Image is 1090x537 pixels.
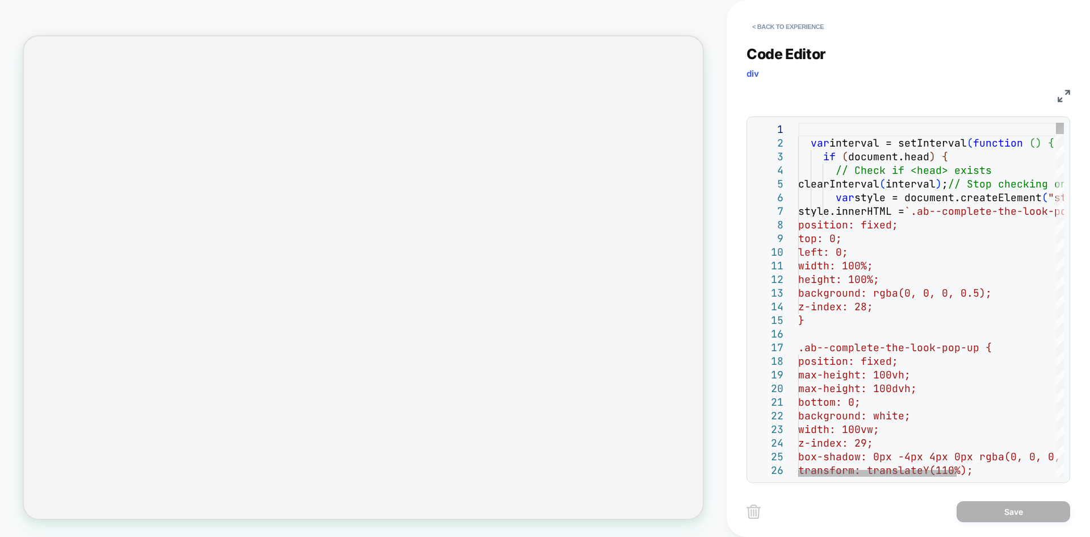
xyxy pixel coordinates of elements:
div: 6 [753,191,783,205]
button: < Back to experience [747,18,829,36]
div: 3 [753,150,783,164]
span: max-height: 100dvh; [798,382,917,395]
div: 18 [753,355,783,368]
span: max-height: 100vh; [798,368,911,381]
span: // Check if <head> exists [836,164,992,177]
div: 8 [753,218,783,232]
div: 13 [753,286,783,300]
span: div [747,68,759,79]
span: ( [842,150,848,163]
span: interval [886,177,936,190]
div: 7 [753,205,783,218]
span: var [836,191,854,204]
span: ( [1042,191,1048,204]
div: 9 [753,232,783,245]
span: style.innerHTML = [798,205,904,218]
span: ; [942,177,948,190]
span: height: 100%; [798,273,879,286]
span: document.head [848,150,929,163]
span: } [798,314,804,327]
span: { [1048,136,1054,149]
span: bottom: 0; [798,396,861,409]
span: background: white; [798,409,911,422]
span: width: 100%; [798,259,873,272]
div: 19 [753,368,783,382]
span: ) [929,150,936,163]
div: 26 [753,464,783,477]
div: 10 [753,245,783,259]
span: ) [936,177,942,190]
span: transform: translateY(110%); [798,464,973,477]
span: ( [879,177,886,190]
img: delete [747,505,761,519]
div: 1 [753,123,783,136]
span: ( [1029,136,1035,149]
span: ( [967,136,973,149]
span: position: fixed; [798,218,898,231]
div: 2 [753,136,783,150]
span: z-index: 28; [798,300,873,313]
span: style = document.createElement [854,191,1042,204]
div: 11 [753,259,783,273]
span: .ab--complete-the-look-pop-up { [798,341,992,354]
div: 16 [753,327,783,341]
div: 5 [753,177,783,191]
div: 17 [753,341,783,355]
span: clearInterval [798,177,879,190]
span: position: fixed; [798,355,898,368]
span: width: 100vw; [798,423,879,436]
span: var [811,136,829,149]
div: 15 [753,314,783,327]
img: fullscreen [1058,90,1070,102]
div: 20 [753,382,783,396]
button: Save [957,501,1070,522]
span: if [823,150,836,163]
span: ) [1035,136,1042,149]
div: 24 [753,436,783,450]
span: left: 0; [798,245,848,259]
span: function [973,136,1023,149]
div: 4 [753,164,783,177]
div: 22 [753,409,783,423]
span: top: 0; [798,232,842,245]
div: 23 [753,423,783,436]
div: 21 [753,396,783,409]
span: { [942,150,948,163]
div: 25 [753,450,783,464]
span: Code Editor [747,45,826,63]
div: 14 [753,300,783,314]
span: z-index: 29; [798,436,873,449]
span: background: rgba(0, 0, 0, 0.5); [798,286,992,299]
span: interval = setInterval [829,136,967,149]
div: 12 [753,273,783,286]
